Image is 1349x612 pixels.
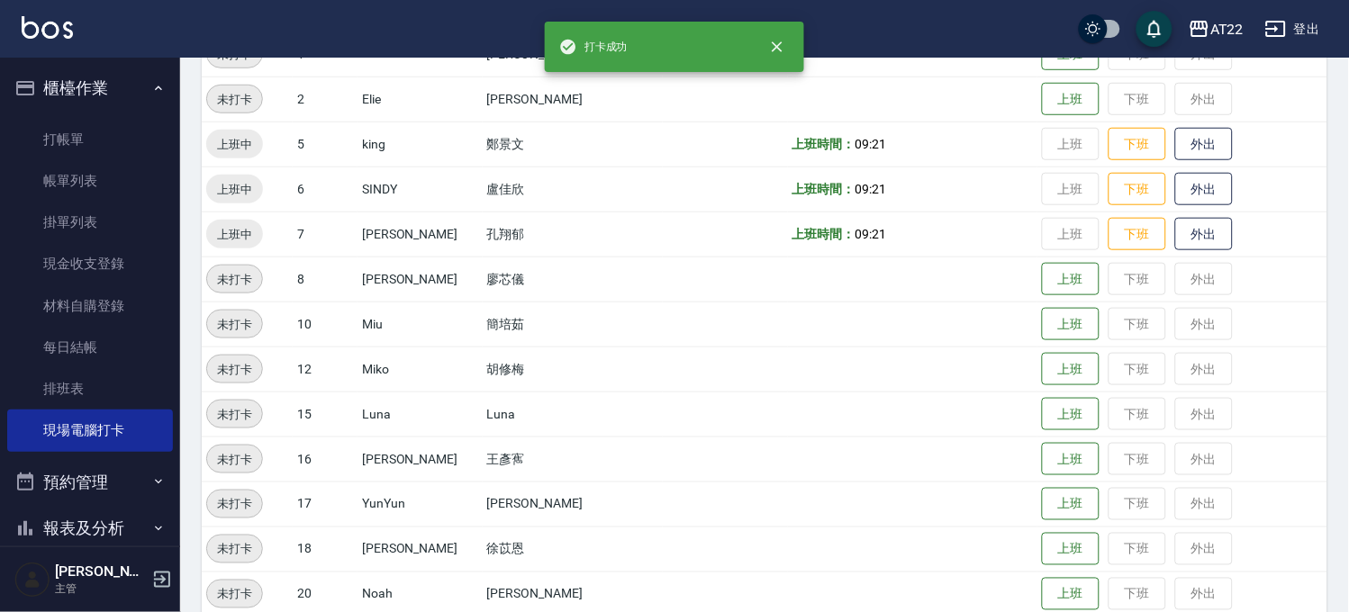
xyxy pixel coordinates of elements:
[55,562,147,580] h5: [PERSON_NAME]
[1042,443,1100,476] button: 上班
[206,135,263,154] span: 上班中
[293,436,358,481] td: 16
[293,121,358,166] td: 5
[483,481,663,526] td: [PERSON_NAME]
[1258,13,1327,46] button: 登出
[1042,398,1100,431] button: 上班
[55,580,147,597] p: 主管
[207,450,262,469] span: 未打卡
[483,391,663,436] td: Luna
[358,76,483,121] td: Elie
[207,405,262,424] span: 未打卡
[293,76,358,121] td: 2
[7,368,173,409] a: 排班表
[483,211,663,256] td: 孔翔郁
[14,562,50,598] img: Person
[1042,353,1100,386] button: 上班
[792,182,856,196] b: 上班時間：
[293,256,358,301] td: 8
[483,526,663,571] td: 徐苡恩
[7,243,173,284] a: 現金收支登錄
[7,459,173,506] button: 預約管理
[559,38,628,56] span: 打卡成功
[293,346,358,391] td: 12
[483,436,663,481] td: 王彥寯
[358,346,483,391] td: Miko
[1175,218,1233,251] button: 外出
[207,315,262,334] span: 未打卡
[483,301,663,346] td: 簡培茹
[207,495,262,514] span: 未打卡
[1042,578,1100,611] button: 上班
[22,16,73,39] img: Logo
[1109,218,1166,251] button: 下班
[7,119,173,160] a: 打帳單
[7,327,173,368] a: 每日結帳
[358,481,483,526] td: YunYun
[7,160,173,202] a: 帳單列表
[1109,173,1166,206] button: 下班
[358,526,483,571] td: [PERSON_NAME]
[293,166,358,211] td: 6
[483,76,663,121] td: [PERSON_NAME]
[7,285,173,327] a: 材料自購登錄
[293,481,358,526] td: 17
[358,121,483,166] td: king
[293,211,358,256] td: 7
[855,227,886,241] span: 09:21
[483,346,663,391] td: 胡修梅
[1042,263,1100,296] button: 上班
[358,301,483,346] td: Miu
[358,211,483,256] td: [PERSON_NAME]
[358,256,483,301] td: [PERSON_NAME]
[483,121,663,166] td: 鄭景文
[207,540,262,559] span: 未打卡
[792,137,856,151] b: 上班時間：
[207,90,262,109] span: 未打卡
[206,180,263,199] span: 上班中
[207,360,262,379] span: 未打卡
[792,227,856,241] b: 上班時間：
[7,505,173,552] button: 報表及分析
[207,270,262,289] span: 未打卡
[1042,308,1100,341] button: 上班
[483,166,663,211] td: 盧佳欣
[1042,83,1100,116] button: 上班
[1175,173,1233,206] button: 外出
[855,137,886,151] span: 09:21
[855,182,886,196] span: 09:21
[1042,533,1100,566] button: 上班
[358,391,483,436] td: Luna
[1109,128,1166,161] button: 下班
[358,166,483,211] td: SINDY
[757,27,797,67] button: close
[1175,128,1233,161] button: 外出
[1210,18,1244,40] div: AT22
[207,585,262,604] span: 未打卡
[7,409,173,451] a: 現場電腦打卡
[293,391,358,436] td: 15
[1136,11,1172,47] button: save
[293,526,358,571] td: 18
[1042,488,1100,521] button: 上班
[206,225,263,244] span: 上班中
[7,65,173,112] button: 櫃檯作業
[7,202,173,243] a: 掛單列表
[483,256,663,301] td: 廖芯儀
[293,301,358,346] td: 10
[1182,11,1251,48] button: AT22
[358,436,483,481] td: [PERSON_NAME]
